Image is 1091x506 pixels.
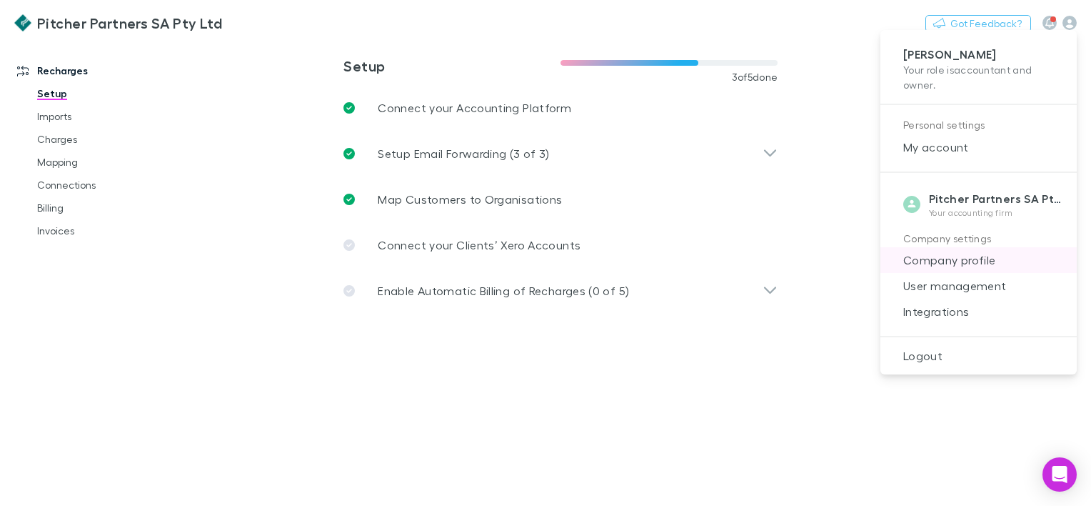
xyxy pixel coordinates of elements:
[929,207,1065,219] p: Your accounting firm
[903,116,1054,134] p: Personal settings
[892,139,1065,156] span: My account
[892,303,1065,320] span: Integrations
[903,230,1054,248] p: Company settings
[903,62,1054,92] p: Your role is accountant and owner .
[929,192,1082,206] strong: Pitcher Partners SA Pty Ltd
[903,47,1054,62] p: [PERSON_NAME]
[892,252,1065,269] span: Company profile
[1042,457,1077,492] div: Open Intercom Messenger
[892,277,1065,294] span: User management
[892,347,1065,364] span: Logout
